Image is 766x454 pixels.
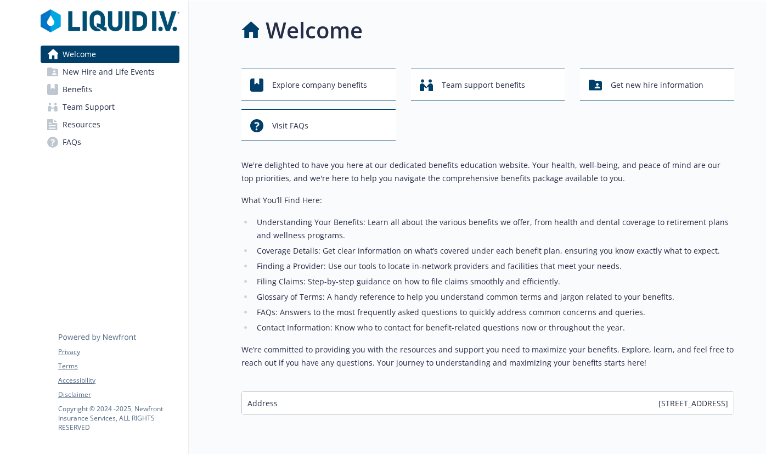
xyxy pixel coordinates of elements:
button: Explore company benefits [241,69,396,100]
button: Visit FAQs [241,109,396,141]
a: Welcome [41,46,179,63]
span: New Hire and Life Events [63,63,155,81]
button: Team support benefits [411,69,565,100]
span: Visit FAQs [272,115,308,136]
span: Team Support [63,98,115,116]
a: Resources [41,116,179,133]
p: What You’ll Find Here: [241,194,734,207]
li: FAQs: Answers to the most frequently asked questions to quickly address common concerns and queries. [254,306,734,319]
span: Explore company benefits [272,75,367,96]
li: Contact Information: Know who to contact for benefit-related questions now or throughout the year. [254,321,734,334]
span: Team support benefits [442,75,525,96]
li: Glossary of Terms: A handy reference to help you understand common terms and jargon related to yo... [254,290,734,304]
li: Coverage Details: Get clear information on what’s covered under each benefit plan, ensuring you k... [254,244,734,257]
h1: Welcome [266,14,363,47]
span: Address [247,397,278,409]
span: Resources [63,116,100,133]
a: Benefits [41,81,179,98]
p: We’re committed to providing you with the resources and support you need to maximize your benefit... [241,343,734,369]
a: Privacy [58,347,179,357]
p: We're delighted to have you here at our dedicated benefits education website. Your health, well-b... [241,159,734,185]
a: Disclaimer [58,390,179,400]
span: Benefits [63,81,92,98]
span: [STREET_ADDRESS] [658,397,728,409]
span: Get new hire information [611,75,703,96]
a: Team Support [41,98,179,116]
li: Filing Claims: Step-by-step guidance on how to file claims smoothly and efficiently. [254,275,734,288]
li: Understanding Your Benefits: Learn all about the various benefits we offer, from health and denta... [254,216,734,242]
a: FAQs [41,133,179,151]
button: Get new hire information [580,69,734,100]
a: Accessibility [58,375,179,385]
a: New Hire and Life Events [41,63,179,81]
a: Terms [58,361,179,371]
li: Finding a Provider: Use our tools to locate in-network providers and facilities that meet your ne... [254,260,734,273]
span: Welcome [63,46,96,63]
span: FAQs [63,133,81,151]
p: Copyright © 2024 - 2025 , Newfront Insurance Services, ALL RIGHTS RESERVED [58,404,179,432]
